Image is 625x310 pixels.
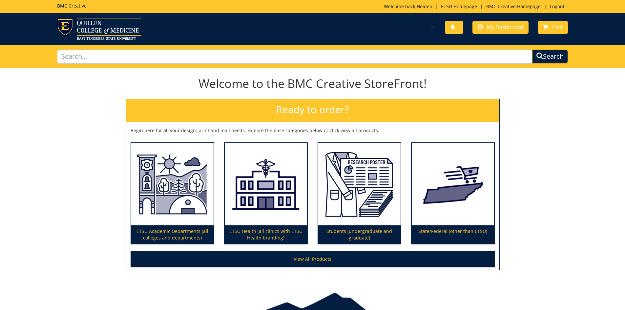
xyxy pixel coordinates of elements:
h5: BMC Creative [57,3,87,8]
a: View All Products [131,251,495,267]
p: State/Federal (other than ETSU) [412,225,494,244]
a: Holden [417,3,432,10]
h1: Welcome to the BMC Creative StoreFront! [126,77,500,90]
img: ETSU logo [57,18,141,40]
img: State/Federal (other than ETSU) [412,143,494,226]
h2: Ready to order? [126,99,499,122]
img: Students (undergraduate and graduate) [318,143,401,226]
a: Students (undergraduate and graduate) [318,143,401,244]
p: Begin here for all your design, print and mail needs. Explore the base categories below or click ... [131,127,495,134]
span: My Dashboard [487,24,523,31]
a: ETSU Academic Departments (all colleges and departments) [131,143,214,244]
a: BMC Creative Homepage [483,3,544,10]
a: My Dashboard [472,21,529,34]
p: ETSU Academic Departments (all colleges and departments) [131,225,214,244]
p: ETSU Health (all clinics with ETSU Health branding) [225,225,307,244]
button: Search [532,50,568,64]
img: ETSU Health (all clinics with ETSU Health branding) [225,143,307,226]
a: ETSU Health (all clinics with ETSU Health branding) [225,143,307,244]
a: State/Federal (other than ETSU) [412,143,494,244]
span: Cart [552,24,563,31]
a: Cart [538,21,568,34]
p: Students (undergraduate and graduate) [318,225,401,244]
a: Logout [547,3,568,10]
img: ETSU Academic Departments (all colleges and departments) [131,143,214,226]
input: Search... [57,50,533,64]
p: Welcome back, ! | | | [384,3,568,10]
a: ETSU Homepage [438,3,480,10]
